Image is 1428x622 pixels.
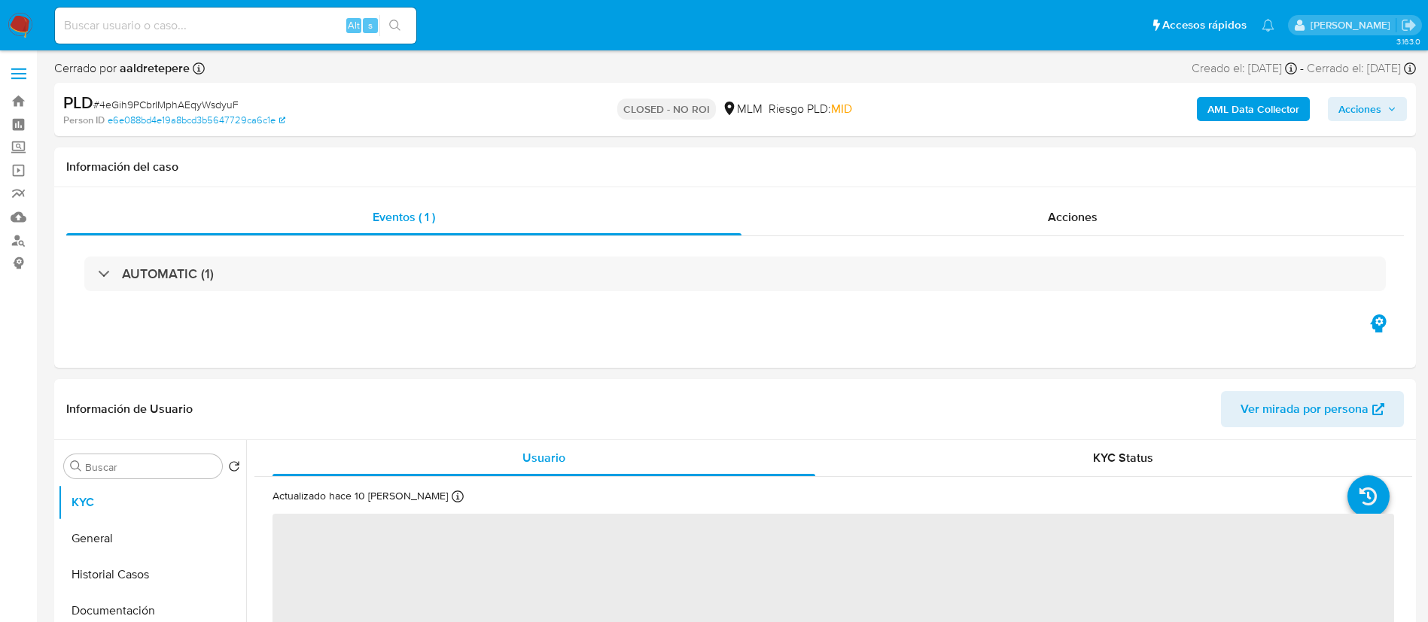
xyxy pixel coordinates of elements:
span: # 4eGih9PCbrIMphAEqyWsdyuF [93,97,239,112]
button: search-icon [379,15,410,36]
b: PLD [63,90,93,114]
button: Acciones [1328,97,1407,121]
a: e6e088bd4e19a8bcd3b5647729ca6c1e [108,114,285,127]
span: s [368,18,373,32]
p: fernando.ftapiamartinez@mercadolibre.com.mx [1311,18,1396,32]
div: Cerrado el: [DATE] [1307,60,1416,77]
span: MID [831,100,852,117]
input: Buscar [85,460,216,474]
button: Volver al orden por defecto [228,460,240,477]
span: - [1300,60,1304,77]
button: Buscar [70,460,82,472]
div: MLM [722,101,763,117]
p: Actualizado hace 10 [PERSON_NAME] [273,489,448,503]
span: Acciones [1048,208,1098,226]
b: AML Data Collector [1207,97,1299,121]
span: Accesos rápidos [1162,17,1247,33]
button: Historial Casos [58,557,246,593]
button: Ver mirada por persona [1221,391,1404,427]
h1: Información de Usuario [66,402,193,417]
span: Eventos ( 1 ) [373,208,435,226]
span: Usuario [522,449,565,466]
span: Riesgo PLD: [769,101,852,117]
input: Buscar usuario o caso... [55,16,416,35]
span: KYC Status [1093,449,1153,466]
p: CLOSED - NO ROI [617,99,716,120]
h1: Información del caso [66,159,1404,174]
button: AML Data Collector [1197,97,1310,121]
b: aaldretepere [117,59,190,77]
button: General [58,520,246,557]
div: AUTOMATIC (1) [84,256,1386,291]
h3: AUTOMATIC (1) [122,265,214,282]
b: Person ID [63,114,105,127]
a: Notificaciones [1262,19,1274,32]
span: Alt [348,18,360,32]
button: KYC [58,484,246,520]
span: Cerrado por [54,60,190,77]
span: Ver mirada por persona [1241,391,1369,427]
span: Acciones [1338,97,1381,121]
div: Creado el: [DATE] [1192,60,1297,77]
a: Salir [1401,17,1417,33]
